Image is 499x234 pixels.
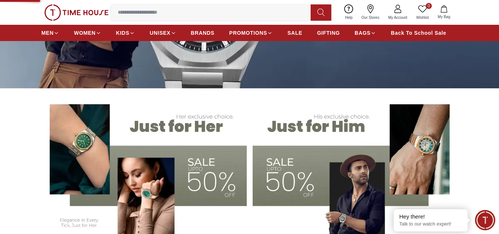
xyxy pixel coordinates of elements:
span: 0 [426,3,432,9]
span: BAGS [355,29,370,37]
span: SALE [287,29,302,37]
a: SALE [287,26,302,40]
a: PROMOTIONS [229,26,273,40]
span: My Bag [435,14,453,20]
a: BRANDS [191,26,215,40]
a: GIFTING [317,26,340,40]
span: WOMEN [74,29,96,37]
a: Help [341,3,357,22]
p: Talk to our watch expert! [399,221,462,227]
img: ... [44,4,109,21]
a: 0Wishlist [412,3,433,22]
span: PROMOTIONS [229,29,267,37]
span: BRANDS [191,29,215,37]
span: My Account [385,15,410,20]
a: MEN [41,26,59,40]
span: Our Stores [359,15,382,20]
span: MEN [41,29,54,37]
span: GIFTING [317,29,340,37]
a: Our Stores [357,3,384,22]
a: BAGS [355,26,376,40]
button: My Bag [433,4,455,21]
span: Back To School Sale [391,29,446,37]
span: Help [342,15,356,20]
span: UNISEX [150,29,170,37]
span: Wishlist [413,15,432,20]
a: WOMEN [74,26,101,40]
a: Back To School Sale [391,26,446,40]
a: KIDS [116,26,135,40]
div: Chat Widget [475,210,495,230]
span: KIDS [116,29,129,37]
a: UNISEX [150,26,176,40]
div: Hey there! [399,213,462,220]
